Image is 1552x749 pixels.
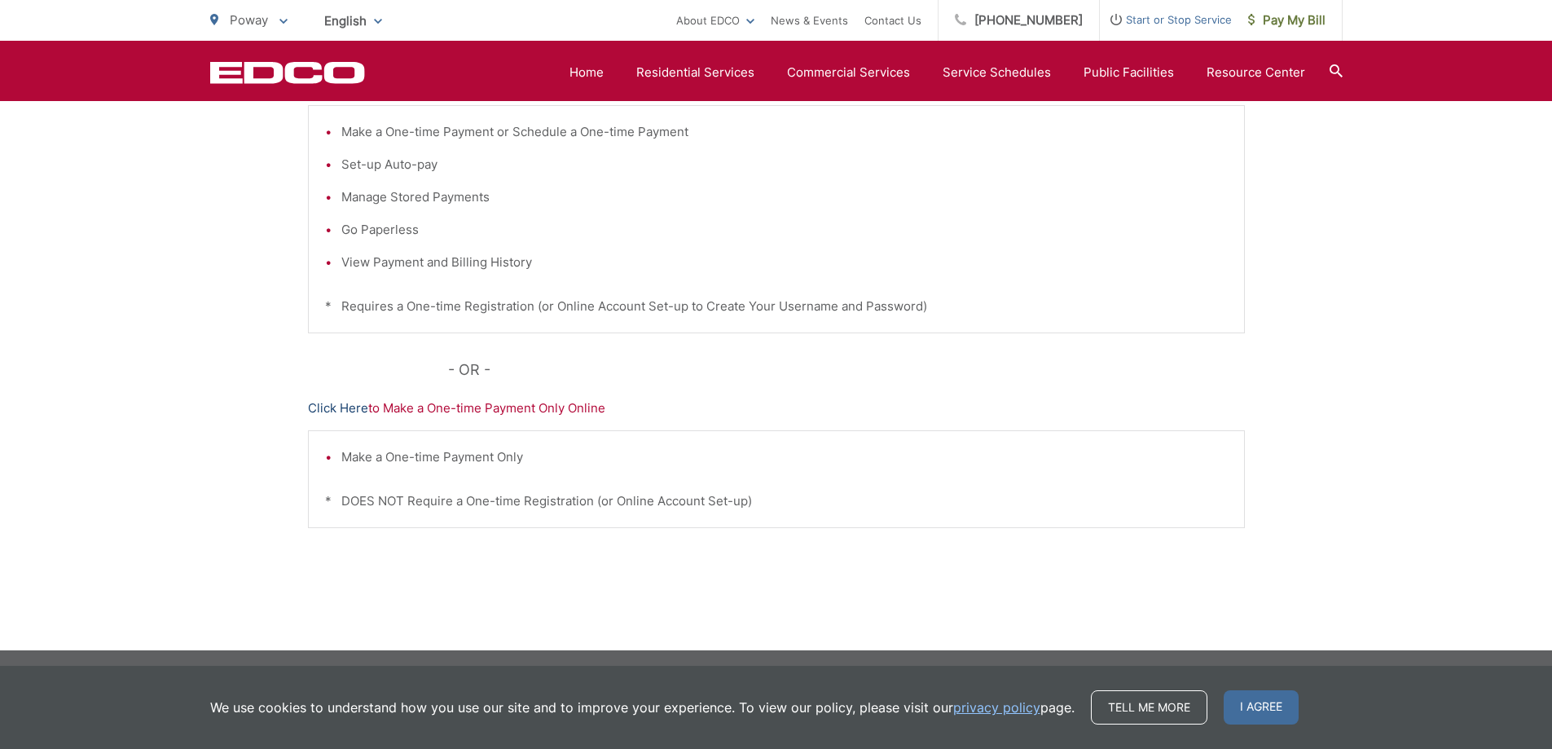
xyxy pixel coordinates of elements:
[1091,690,1207,725] a: Tell me more
[771,11,848,30] a: News & Events
[864,11,921,30] a: Contact Us
[308,399,368,418] a: Click Here
[312,7,394,35] span: English
[1207,63,1305,82] a: Resource Center
[943,63,1051,82] a: Service Schedules
[341,155,1228,174] li: Set-up Auto-pay
[210,61,365,84] a: EDCD logo. Return to the homepage.
[341,122,1228,142] li: Make a One-time Payment or Schedule a One-time Payment
[341,187,1228,207] li: Manage Stored Payments
[210,698,1075,717] p: We use cookies to understand how you use our site and to improve your experience. To view our pol...
[1248,11,1326,30] span: Pay My Bill
[341,253,1228,272] li: View Payment and Billing History
[569,63,604,82] a: Home
[230,12,268,28] span: Poway
[1224,690,1299,725] span: I agree
[308,399,1245,418] p: to Make a One-time Payment Only Online
[953,698,1040,717] a: privacy policy
[325,297,1228,316] p: * Requires a One-time Registration (or Online Account Set-up to Create Your Username and Password)
[325,491,1228,511] p: * DOES NOT Require a One-time Registration (or Online Account Set-up)
[341,220,1228,240] li: Go Paperless
[448,358,1245,382] p: - OR -
[787,63,910,82] a: Commercial Services
[636,63,754,82] a: Residential Services
[1084,63,1174,82] a: Public Facilities
[341,447,1228,467] li: Make a One-time Payment Only
[676,11,754,30] a: About EDCO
